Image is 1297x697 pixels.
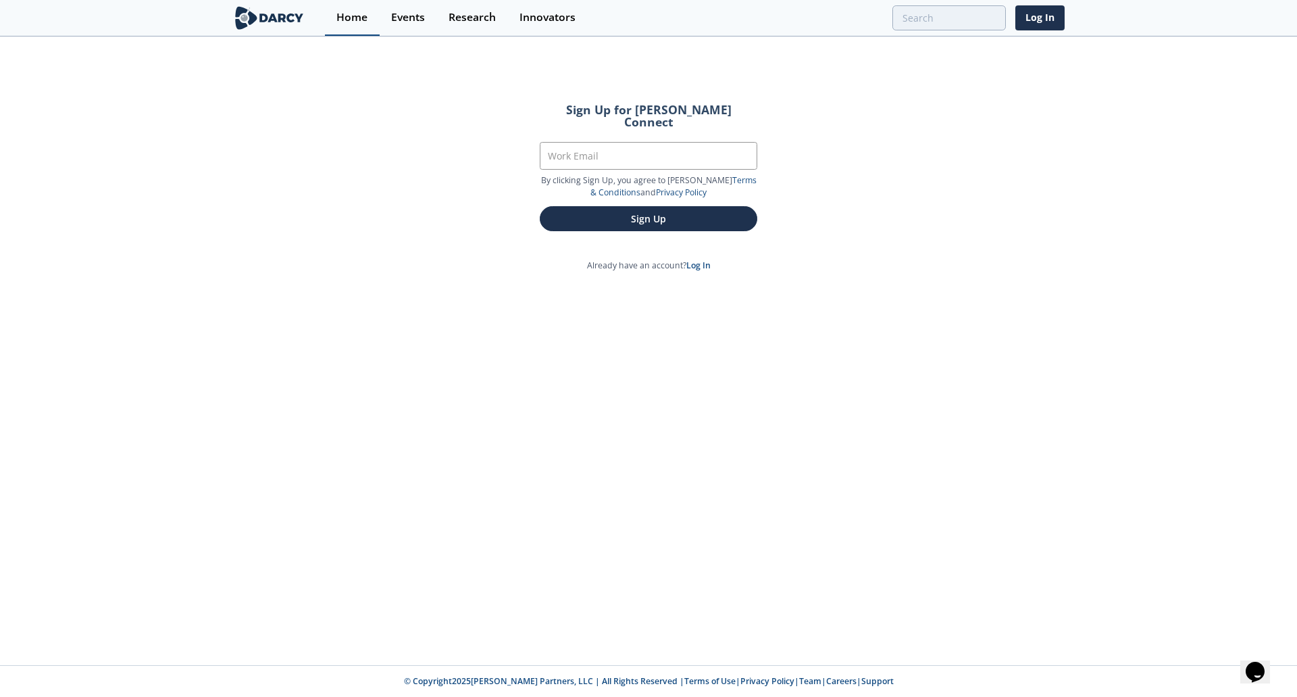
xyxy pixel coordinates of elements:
[540,142,757,170] input: Work Email
[232,6,306,30] img: logo-wide.svg
[740,675,794,687] a: Privacy Policy
[892,5,1006,30] input: Advanced Search
[519,12,576,23] div: Innovators
[449,12,496,23] div: Research
[799,675,821,687] a: Team
[826,675,857,687] a: Careers
[1015,5,1065,30] a: Log In
[521,260,776,272] p: Already have an account?
[540,104,757,128] h2: Sign Up for [PERSON_NAME] Connect
[540,206,757,231] button: Sign Up
[686,260,711,271] a: Log In
[391,12,425,23] div: Events
[1240,643,1283,683] iframe: chat widget
[149,675,1148,688] p: © Copyright 2025 [PERSON_NAME] Partners, LLC | All Rights Reserved | | | | |
[540,174,757,199] p: By clicking Sign Up, you agree to [PERSON_NAME] and
[336,12,367,23] div: Home
[684,675,736,687] a: Terms of Use
[590,174,757,198] a: Terms & Conditions
[656,187,707,198] a: Privacy Policy
[861,675,894,687] a: Support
